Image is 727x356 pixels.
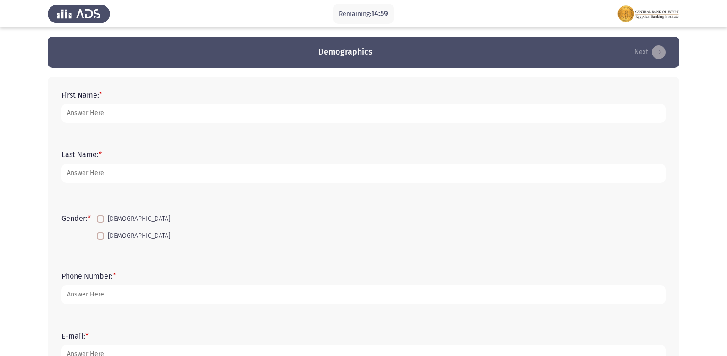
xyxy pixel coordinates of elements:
[48,1,110,27] img: Assess Talent Management logo
[108,214,170,225] span: [DEMOGRAPHIC_DATA]
[61,214,91,223] label: Gender:
[632,45,668,60] button: load next page
[61,150,102,159] label: Last Name:
[61,164,666,183] input: add answer text
[371,9,388,18] span: 14:59
[339,8,388,20] p: Remaining:
[61,104,666,123] input: add answer text
[61,332,89,340] label: E-mail:
[318,46,372,58] h3: Demographics
[617,1,679,27] img: Assessment logo of FOCUS Assessment 3 Modules EN
[61,91,102,99] label: First Name:
[108,230,170,241] span: [DEMOGRAPHIC_DATA]
[61,285,666,304] input: add answer text
[61,272,116,280] label: Phone Number:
